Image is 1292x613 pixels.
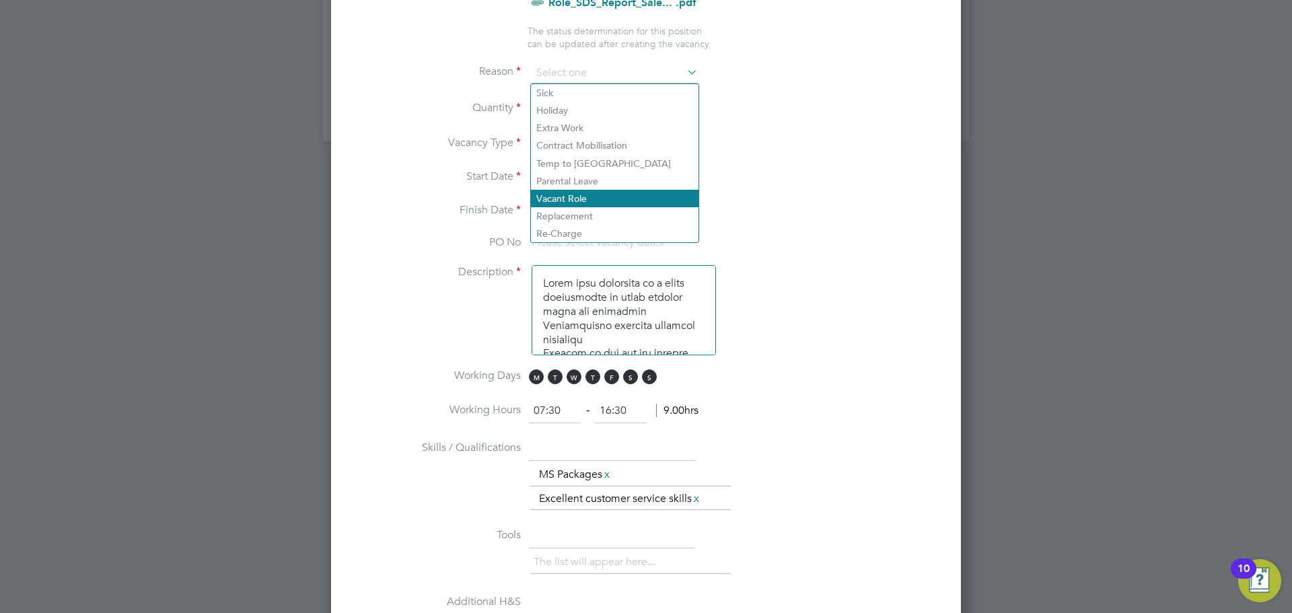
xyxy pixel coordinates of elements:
li: MS Packages [534,466,617,484]
label: Vacancy Type [353,136,521,150]
span: 9.00hrs [656,404,698,417]
li: Holiday [531,102,698,119]
a: x [602,466,612,483]
span: ‐ [583,404,592,417]
li: Temp to [GEOGRAPHIC_DATA] [531,155,698,172]
span: T [548,369,563,384]
li: Contract Mobilisation [531,137,698,154]
label: Description [353,265,521,279]
li: Excellent customer service skills [534,490,707,508]
label: Quantity [353,101,521,115]
span: S [623,369,638,384]
li: Vacant Role [531,190,698,207]
label: Working Hours [353,403,521,417]
a: x [692,490,701,507]
label: Additional H&S [353,595,521,609]
label: Working Days [353,369,521,383]
li: Sick [531,84,698,102]
span: T [585,369,600,384]
input: 08:00 [529,399,581,423]
span: W [567,369,581,384]
input: 17:00 [595,399,647,423]
label: Skills / Qualifications [353,441,521,455]
li: Extra Work [531,119,698,137]
span: The status determination for this position can be updated after creating the vacancy [528,25,709,49]
input: Select one [532,63,698,83]
span: M [529,369,544,384]
span: S [642,369,657,384]
label: Tools [353,528,521,542]
li: Re-Charge [531,225,698,242]
button: Open Resource Center, 10 new notifications [1238,559,1281,602]
li: The list will appear here... [534,553,661,571]
span: Please select vacancy dates [532,236,663,249]
li: Parental Leave [531,172,698,190]
div: 10 [1237,569,1250,586]
label: Finish Date [353,203,521,217]
span: F [604,369,619,384]
label: PO No [353,236,521,250]
li: Replacement [531,207,698,225]
label: Reason [353,65,521,79]
label: Start Date [353,170,521,184]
